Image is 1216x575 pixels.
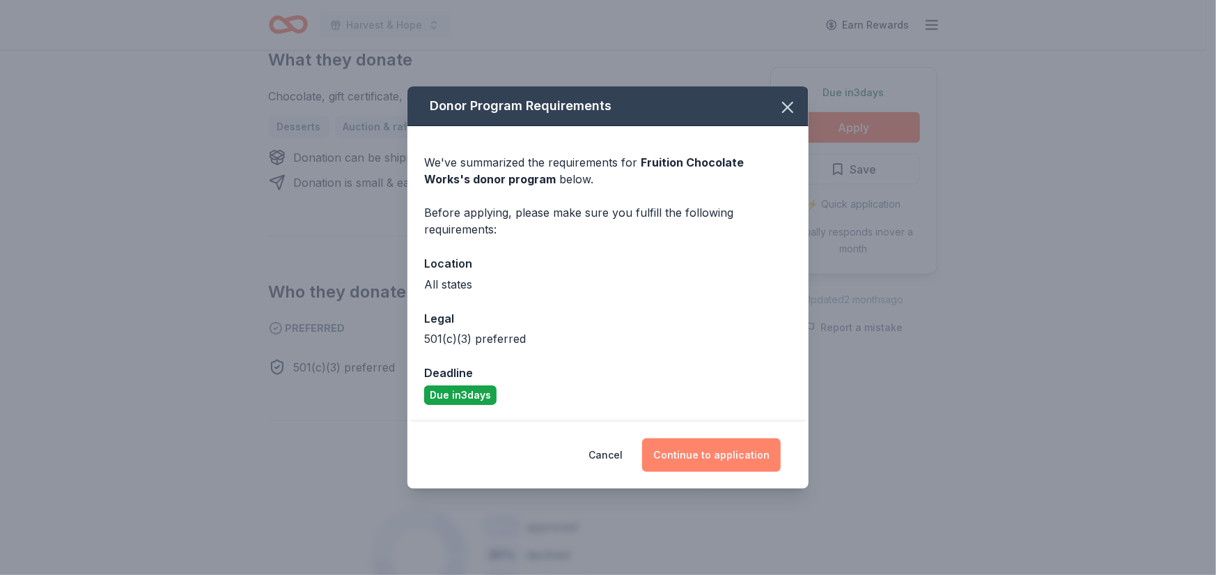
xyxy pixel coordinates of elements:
[642,438,781,472] button: Continue to application
[424,309,792,328] div: Legal
[424,254,792,273] div: Location
[424,330,792,347] div: 501(c)(3) preferred
[424,364,792,382] div: Deadline
[588,438,623,472] button: Cancel
[407,86,809,126] div: Donor Program Requirements
[424,276,792,293] div: All states
[424,385,497,405] div: Due in 3 days
[424,204,792,238] div: Before applying, please make sure you fulfill the following requirements:
[424,154,792,187] div: We've summarized the requirements for below.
